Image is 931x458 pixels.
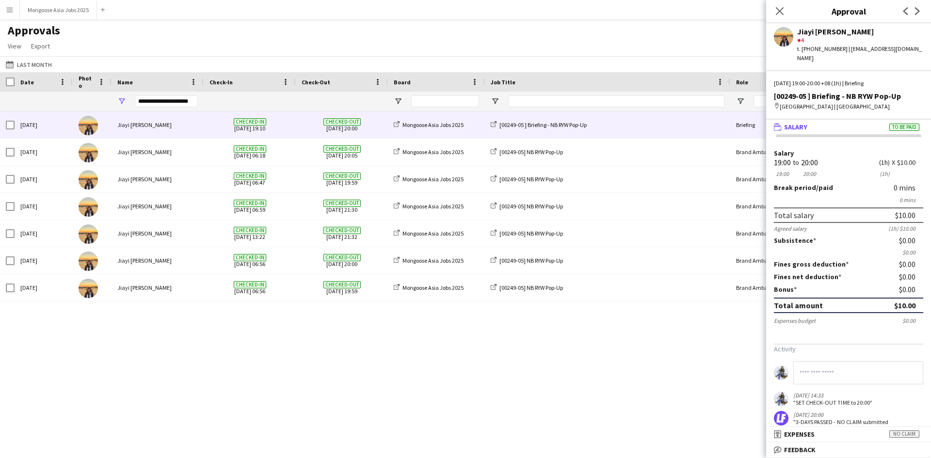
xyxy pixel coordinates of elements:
[402,175,464,183] span: Mongoose Asia Jobs 2025
[774,183,833,192] label: /paid
[112,220,204,247] div: Jiayi [PERSON_NAME]
[8,42,21,50] span: View
[402,121,464,128] span: Mongoose Asia Jobs 2025
[801,159,818,166] div: 20:00
[302,247,382,274] span: [DATE] 20:00
[112,139,204,165] div: Jiayi [PERSON_NAME]
[889,430,919,438] span: No claim
[402,230,464,237] span: Mongoose Asia Jobs 2025
[234,118,266,126] span: Checked-in
[499,284,563,291] span: [00249-05] NB RYW Pop-Up
[736,79,748,86] span: Role
[411,95,479,107] input: Board Filter Input
[774,249,923,256] div: $0.00
[15,220,73,247] div: [DATE]
[774,170,791,177] div: 19:00
[899,236,923,245] div: $0.00
[793,399,872,406] div: "SET CHECK-OUT TIME to 20:00"
[491,121,587,128] a: [00249-05 ] Briefing - NB RYW Pop-Up
[499,230,563,237] span: [00249-05] NB RYW Pop-Up
[209,139,290,165] span: [DATE] 06:18
[234,281,266,288] span: Checked-in
[491,257,563,264] a: [00249-05] NB RYW Pop-Up
[20,0,97,19] button: Mongoose Asia Jobs 2025
[888,225,923,232] div: (1h) $10.00
[402,284,464,291] span: Mongoose Asia Jobs 2025
[323,227,361,234] span: Checked-out
[499,203,563,210] span: [00249-05] NB RYW Pop-Up
[234,145,266,153] span: Checked-in
[774,79,923,88] div: [DATE] 19:00-20:00 +08 (1h) | Briefing
[895,210,915,220] div: $10.00
[793,418,893,433] div: "3-DAYS PASSED - NO CLAIM submitted automatically"
[766,5,931,17] h3: Approval
[491,79,515,86] span: Job Title
[4,40,25,52] a: View
[774,411,788,426] img: logo.png
[4,59,54,70] button: Last Month
[774,225,807,232] div: Agreed salary
[754,95,821,107] input: Role Filter Input
[774,300,823,310] div: Total amount
[774,236,816,245] label: Subsistence
[894,183,923,192] div: 0 mins
[899,260,923,268] div: $0.00
[79,170,98,190] img: Jiayi Rachel Liew
[897,159,923,166] div: $10.00
[15,166,73,192] div: [DATE]
[79,252,98,271] img: Jiayi Rachel Liew
[793,159,799,166] div: to
[730,166,827,192] div: Brand Ambassador (weekend)
[79,75,94,89] span: Photo
[730,111,827,138] div: Briefing
[394,284,464,291] a: Mongoose Asia Jobs 2025
[15,111,73,138] div: [DATE]
[491,148,563,156] a: [00249-05] NB RYW Pop-Up
[394,148,464,156] a: Mongoose Asia Jobs 2025
[234,227,266,234] span: Checked-in
[508,95,724,107] input: Job Title Filter Input
[15,247,73,274] div: [DATE]
[894,300,915,310] div: $10.00
[730,247,827,274] div: Brand Ambassador (weekend)
[499,175,563,183] span: [00249-05] NB RYW Pop-Up
[774,92,923,100] div: [00249-05 ] Briefing - NB RYW Pop-Up
[112,166,204,192] div: Jiayi [PERSON_NAME]
[79,279,98,298] img: Jiayi Rachel Liew
[112,193,204,220] div: Jiayi [PERSON_NAME]
[766,120,931,134] mat-expansion-panel-header: SalaryTo be paid
[79,143,98,162] img: Jiayi Rachel Liew
[394,79,411,86] span: Board
[766,442,931,457] mat-expansion-panel-header: Feedback
[302,193,382,220] span: [DATE] 21:30
[774,392,788,406] app-user-avatar: Kristie Rodrigues
[774,196,923,204] div: 0 mins
[774,102,923,111] div: [GEOGRAPHIC_DATA] | [GEOGRAPHIC_DATA]
[27,40,54,52] a: Export
[774,317,816,324] div: Expenses budget
[15,139,73,165] div: [DATE]
[774,159,791,166] div: 19:00
[730,193,827,220] div: Brand Ambassador (weekday)
[209,247,290,274] span: [DATE] 06:56
[15,274,73,301] div: [DATE]
[730,139,827,165] div: Brand Ambassador PH (weekend)
[889,124,919,131] span: To be paid
[234,254,266,261] span: Checked-in
[402,257,464,264] span: Mongoose Asia Jobs 2025
[209,193,290,220] span: [DATE] 06:59
[491,203,563,210] a: [00249-05] NB RYW Pop-Up
[117,79,133,86] span: Name
[302,166,382,192] span: [DATE] 19:59
[31,42,50,50] span: Export
[402,203,464,210] span: Mongoose Asia Jobs 2025
[879,170,890,177] div: 1h
[784,123,807,131] span: Salary
[491,284,563,291] a: [00249-05] NB RYW Pop-Up
[730,220,827,247] div: Brand Ambassador (weekday)
[209,274,290,301] span: [DATE] 06:56
[774,210,814,220] div: Total salary
[797,36,923,45] div: 4
[899,285,923,294] div: $0.00
[774,345,923,353] h3: Activity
